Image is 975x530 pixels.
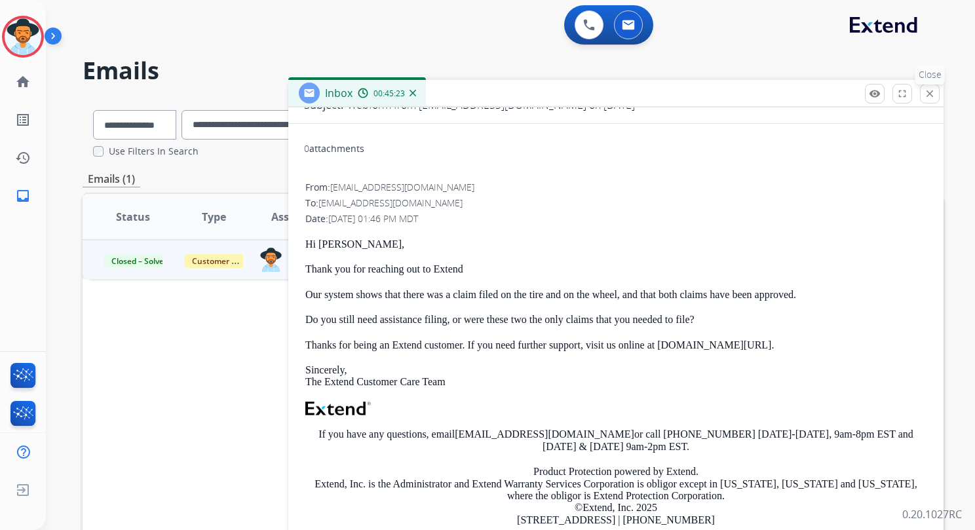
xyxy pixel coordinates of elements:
[259,248,282,271] img: agent-avatar
[202,209,226,225] span: Type
[305,238,927,250] p: Hi [PERSON_NAME],
[104,254,176,268] span: Closed – Solved
[305,364,927,388] p: Sincerely, The Extend Customer Care Team
[325,86,353,100] span: Inbox
[305,466,927,526] p: Product Protection powered by Extend. Extend, Inc. is the Administrator and Extend Warranty Servi...
[318,197,463,209] span: [EMAIL_ADDRESS][DOMAIN_NAME]
[271,209,317,225] span: Assignee
[305,339,927,351] p: Thanks for being an Extend customer. If you need further support, visit us online at [DOMAIN_NAME...
[304,142,364,155] div: attachments
[924,88,936,100] mat-icon: close
[896,88,908,100] mat-icon: fullscreen
[5,18,41,55] img: avatar
[915,65,945,85] p: Close
[83,171,140,187] p: Emails (1)
[305,428,927,453] p: If you have any questions, email or call [PHONE_NUMBER] [DATE]-[DATE], 9am-8pm EST and [DATE] & [...
[373,88,405,99] span: 00:45:23
[304,142,309,155] span: 0
[455,428,634,440] a: [EMAIL_ADDRESS][DOMAIN_NAME]
[305,212,927,225] div: Date:
[305,181,927,194] div: From:
[15,112,31,128] mat-icon: list_alt
[305,197,927,210] div: To:
[328,212,418,225] span: [DATE] 01:46 PM MDT
[109,145,199,158] label: Use Filters In Search
[184,254,269,268] span: Customer Support
[869,88,881,100] mat-icon: remove_red_eye
[305,263,927,275] p: Thank you for reaching out to Extend
[305,402,371,416] img: Extend Logo
[305,289,927,301] p: Our system shows that there was a claim filed on the tire and on the wheel, and that both claims ...
[920,84,940,104] button: Close
[15,74,31,90] mat-icon: home
[305,314,927,326] p: Do you still need assistance filing, or were these two the only claims that you needed to file?
[15,150,31,166] mat-icon: history
[83,58,944,84] h2: Emails
[902,506,962,522] p: 0.20.1027RC
[15,188,31,204] mat-icon: inbox
[330,181,474,193] span: [EMAIL_ADDRESS][DOMAIN_NAME]
[116,209,150,225] span: Status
